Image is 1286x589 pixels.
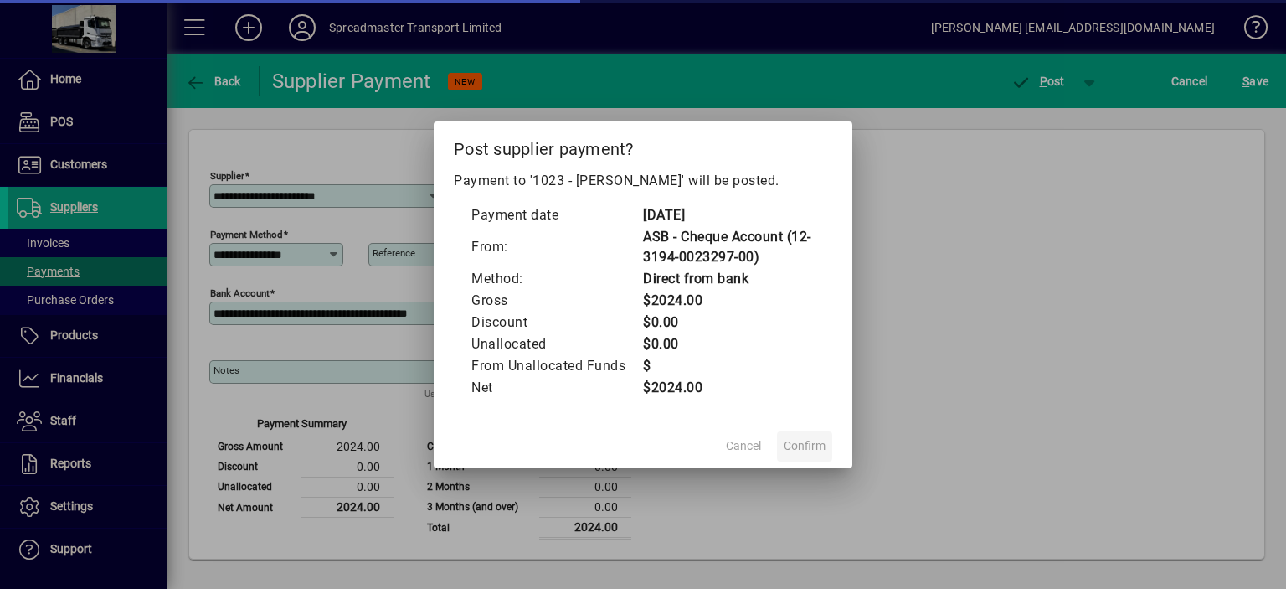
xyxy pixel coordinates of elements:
td: Direct from bank [642,268,815,290]
td: Method: [471,268,642,290]
td: Net [471,377,642,399]
h2: Post supplier payment? [434,121,852,170]
td: [DATE] [642,204,815,226]
td: Payment date [471,204,642,226]
td: $2024.00 [642,377,815,399]
td: Discount [471,312,642,333]
td: $0.00 [642,333,815,355]
td: Gross [471,290,642,312]
td: $0.00 [642,312,815,333]
td: From Unallocated Funds [471,355,642,377]
td: Unallocated [471,333,642,355]
p: Payment to '1023 - [PERSON_NAME]' will be posted. [454,171,832,191]
td: ASB - Cheque Account (12-3194-0023297-00) [642,226,815,268]
td: $2024.00 [642,290,815,312]
td: From: [471,226,642,268]
td: $ [642,355,815,377]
